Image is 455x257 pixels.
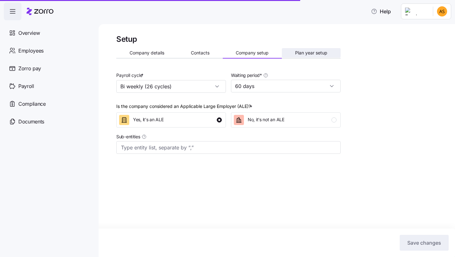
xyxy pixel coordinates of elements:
[366,5,396,18] button: Help
[116,134,140,140] span: Sub-entities
[4,42,94,60] a: Employees
[236,51,269,55] span: Company setup
[4,77,94,95] a: Payroll
[191,51,209,55] span: Contacts
[231,72,262,78] span: Waiting period *
[18,118,44,126] span: Documents
[18,47,44,55] span: Employees
[231,80,341,92] input: Waiting period
[116,72,145,79] label: Payroll cycle
[116,34,137,44] h1: Setup
[18,29,40,37] span: Overview
[248,116,284,123] span: No, it's not an ALE
[116,103,254,110] div: Is the company considered an Applicable Large Employer (ALE)?
[405,8,428,15] img: Employer logo
[121,144,323,152] input: Type entity list, separate by “,”
[4,113,94,130] a: Documents
[130,51,164,55] span: Company details
[4,60,94,77] a: Zorro pay
[133,116,164,123] span: Yes, it's an ALE
[18,82,34,90] span: Payroll
[400,235,449,251] button: Save changes
[18,100,46,108] span: Compliance
[371,8,391,15] span: Help
[407,239,441,247] span: Save changes
[437,6,447,16] img: 835be5d9d2fb0bff5529581db3e63ca5
[18,65,41,72] span: Zorro pay
[295,51,327,55] span: Plan year setup
[4,24,94,42] a: Overview
[116,80,226,93] input: Payroll cycle
[4,95,94,113] a: Compliance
